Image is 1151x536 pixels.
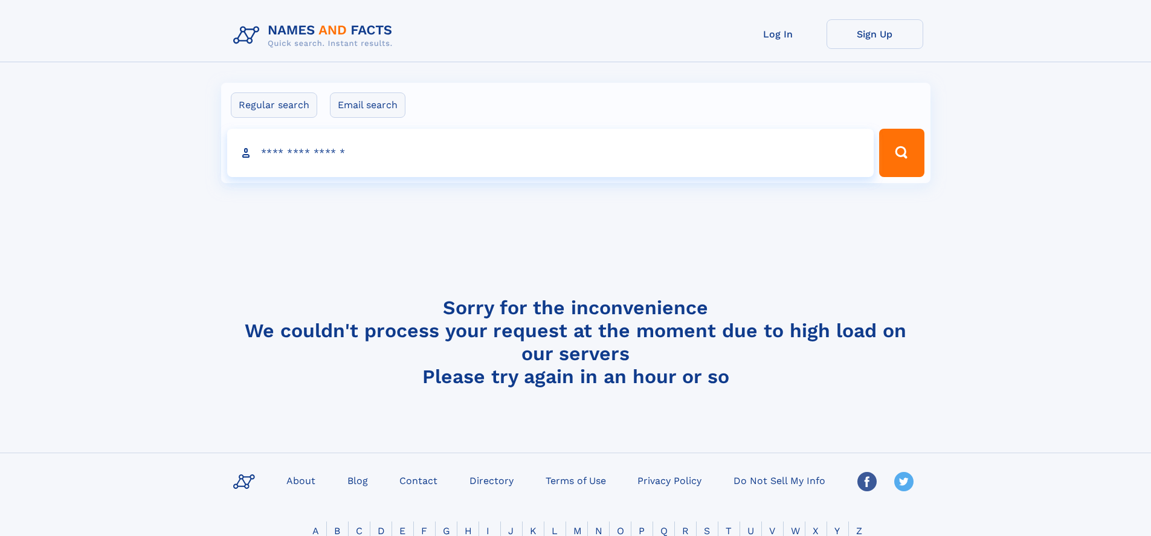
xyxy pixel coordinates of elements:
img: Twitter [894,472,914,491]
a: Contact [395,471,442,489]
input: search input [227,129,874,177]
a: Blog [343,471,373,489]
button: Search Button [879,129,924,177]
h4: Sorry for the inconvenience We couldn't process your request at the moment due to high load on ou... [228,296,923,388]
label: Email search [330,92,405,118]
img: Facebook [857,472,877,491]
a: Privacy Policy [633,471,706,489]
label: Regular search [231,92,317,118]
a: Do Not Sell My Info [729,471,830,489]
a: About [282,471,320,489]
a: Log In [730,19,827,49]
a: Terms of Use [541,471,611,489]
a: Sign Up [827,19,923,49]
a: Directory [465,471,518,489]
img: Logo Names and Facts [228,19,402,52]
